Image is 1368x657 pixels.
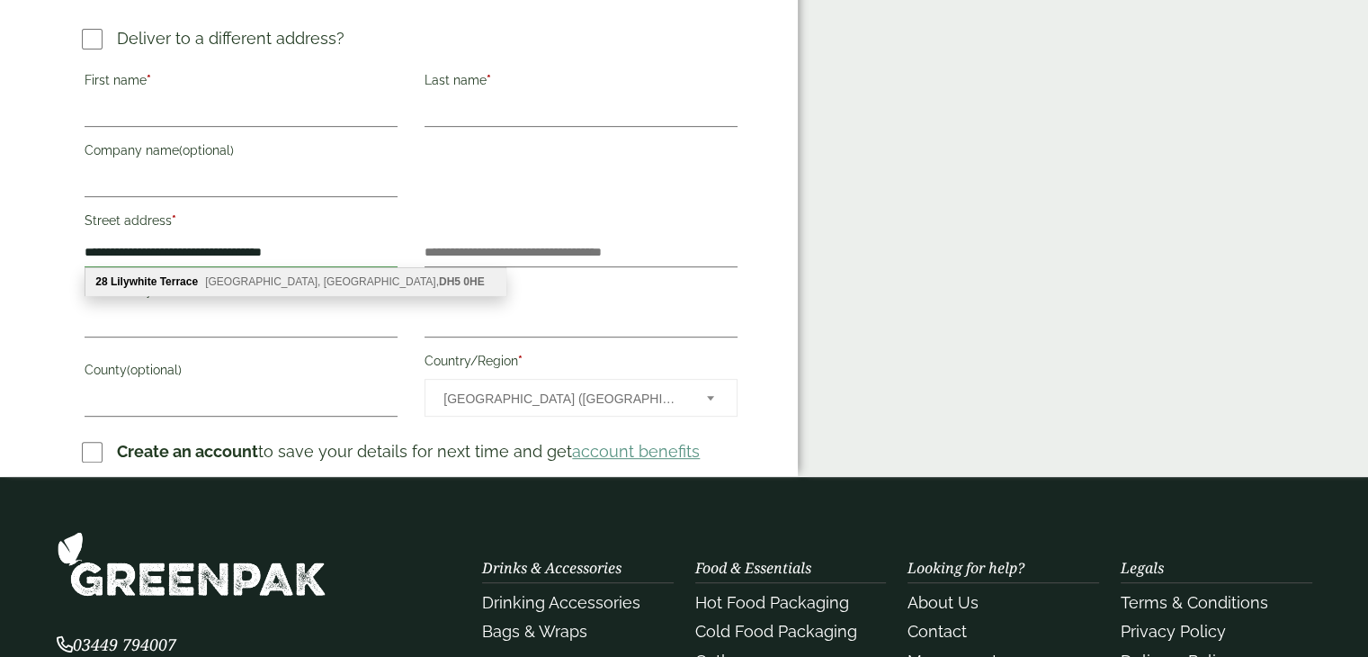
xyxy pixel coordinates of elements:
[57,637,176,654] a: 03449 794007
[205,275,485,288] span: [GEOGRAPHIC_DATA], [GEOGRAPHIC_DATA],
[443,380,683,418] span: United Kingdom (UK)
[85,138,398,168] label: Company name
[147,73,151,87] abbr: required
[85,357,398,388] label: County
[463,275,484,288] b: 0HE
[482,622,587,641] a: Bags & Wraps
[95,275,107,288] b: 28
[57,531,326,597] img: GreenPak Supplies
[439,275,460,288] b: DH5
[85,208,398,238] label: Street address
[127,363,182,377] span: (optional)
[85,268,505,295] div: 28 Lilywhite Terrace
[695,593,849,612] a: Hot Food Packaging
[1121,622,1226,641] a: Privacy Policy
[480,283,485,298] abbr: required
[425,348,738,379] label: Country/Region
[425,67,738,98] label: Last name
[425,379,738,417] span: Country/Region
[117,26,344,50] p: Deliver to a different address?
[572,442,700,461] a: account benefits
[518,354,523,368] abbr: required
[85,67,398,98] label: First name
[57,634,176,655] span: 03449 794007
[1121,593,1268,612] a: Terms & Conditions
[482,593,640,612] a: Drinking Accessories
[179,143,234,157] span: (optional)
[487,73,491,87] abbr: required
[153,283,157,298] abbr: required
[425,278,738,309] label: Postcode
[172,213,176,228] abbr: required
[908,622,967,641] a: Contact
[695,622,857,641] a: Cold Food Packaging
[908,593,979,612] a: About Us
[111,275,156,288] b: Lilywhite
[117,439,700,463] p: to save your details for next time and get
[160,275,198,288] b: Terrace
[117,442,258,461] strong: Create an account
